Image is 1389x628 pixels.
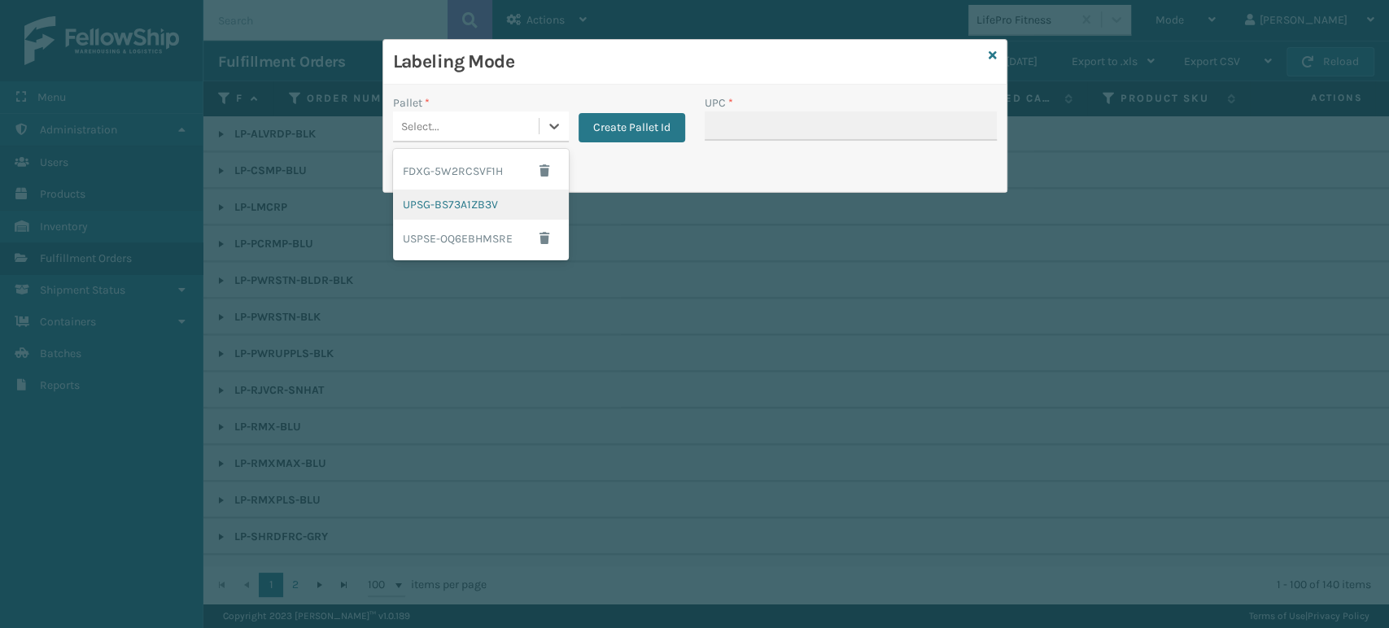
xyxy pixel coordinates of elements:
label: Pallet [393,94,430,111]
div: UPSG-BS73A1ZB3V [393,190,569,220]
label: UPC [705,94,733,111]
h3: Labeling Mode [393,50,982,74]
div: FDXG-5W2RCSVF1H [393,152,569,190]
div: USPSE-OQ6EBHMSRE [393,220,569,257]
div: Select... [401,118,439,135]
button: Create Pallet Id [579,113,685,142]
